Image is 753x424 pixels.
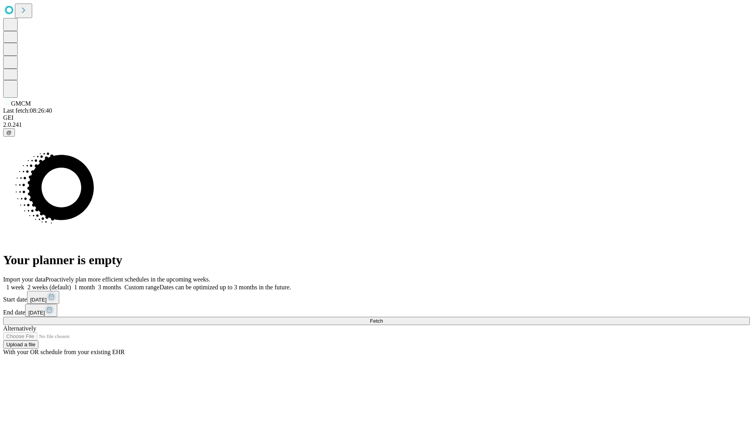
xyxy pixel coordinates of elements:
[98,284,121,291] span: 3 months
[3,340,38,349] button: Upload a file
[370,318,383,324] span: Fetch
[124,284,159,291] span: Custom range
[6,130,12,135] span: @
[3,325,36,332] span: Alternatively
[3,253,750,267] h1: Your planner is empty
[27,284,71,291] span: 2 weeks (default)
[28,310,45,316] span: [DATE]
[3,291,750,304] div: Start date
[3,121,750,128] div: 2.0.241
[6,284,24,291] span: 1 week
[3,128,15,137] button: @
[74,284,95,291] span: 1 month
[30,297,47,303] span: [DATE]
[27,291,59,304] button: [DATE]
[160,284,291,291] span: Dates can be optimized up to 3 months in the future.
[3,276,45,283] span: Import your data
[45,276,210,283] span: Proactively plan more efficient schedules in the upcoming weeks.
[25,304,57,317] button: [DATE]
[3,114,750,121] div: GEI
[3,317,750,325] button: Fetch
[11,100,31,107] span: GMCM
[3,349,125,355] span: With your OR schedule from your existing EHR
[3,107,52,114] span: Last fetch: 08:26:40
[3,304,750,317] div: End date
